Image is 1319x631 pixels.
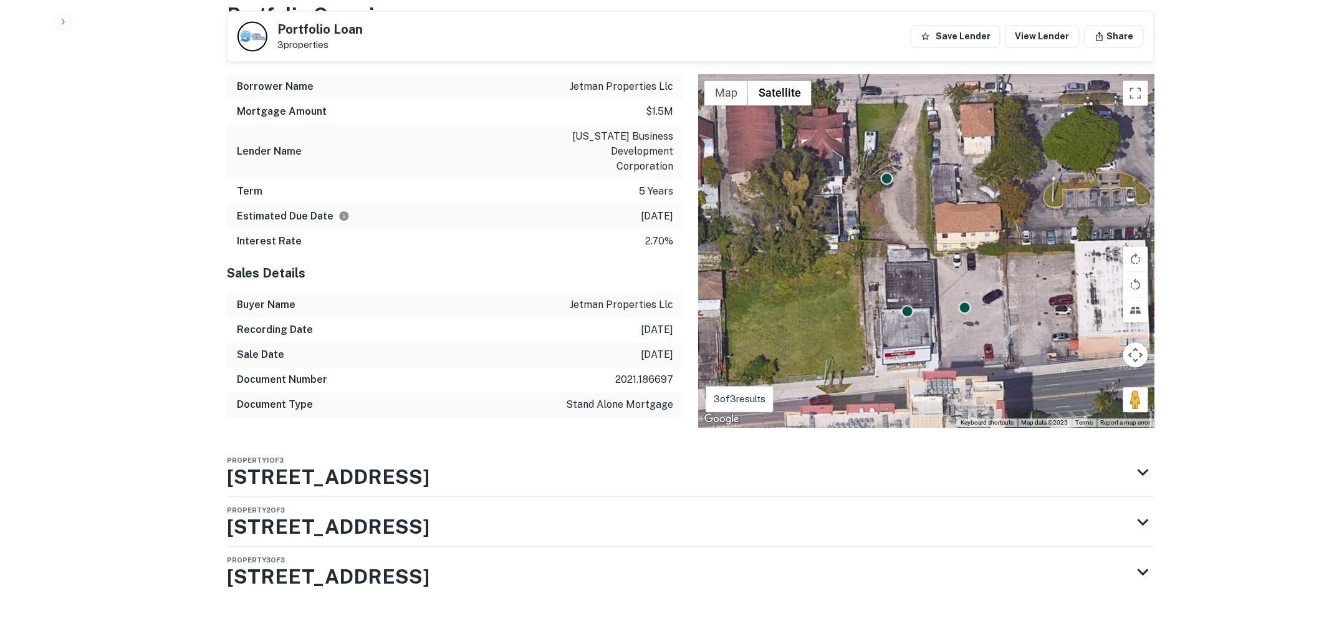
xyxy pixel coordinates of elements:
[911,26,1000,48] button: Save Lender
[227,562,429,592] h3: [STREET_ADDRESS]
[561,130,673,175] p: [US_STATE] business development corporation
[1123,81,1148,106] button: Toggle fullscreen view
[641,210,673,224] p: [DATE]
[1085,26,1144,48] button: Share
[237,298,295,313] h6: Buyer Name
[227,463,429,493] h3: [STREET_ADDRESS]
[714,392,765,407] p: 3 of 3 results
[645,234,673,249] p: 2.70%
[1123,272,1148,297] button: Rotate map counterclockwise
[1101,420,1151,426] a: Report a map error
[1076,420,1093,426] a: Terms (opens in new tab)
[1257,531,1319,591] iframe: Chat Widget
[570,298,673,313] p: jetman properties llc
[227,557,285,564] span: Property 3 of 3
[227,448,1154,498] div: Property1of3[STREET_ADDRESS]
[237,323,313,338] h6: Recording Date
[701,412,742,428] img: Google
[227,547,1154,597] div: Property3of3[STREET_ADDRESS]
[748,81,812,106] button: Show satellite imagery
[227,1,1154,31] h3: Portfolio Overview
[237,210,350,224] h6: Estimated Due Date
[639,185,673,200] p: 5 years
[641,323,673,338] p: [DATE]
[227,507,285,514] span: Property 2 of 3
[641,348,673,363] p: [DATE]
[227,498,1154,547] div: Property2of3[STREET_ADDRESS]
[237,348,284,363] h6: Sale Date
[701,412,742,428] a: Open this area in Google Maps (opens a new window)
[646,105,673,120] p: $1.5m
[615,373,673,388] p: 2021.186697
[1123,388,1148,413] button: Drag Pegman onto the map to open Street View
[704,81,748,106] button: Show street map
[566,398,673,413] p: stand alone mortgage
[1005,26,1080,48] a: View Lender
[237,398,313,413] h6: Document Type
[1123,298,1148,323] button: Tilt map
[237,373,327,388] h6: Document Number
[237,145,302,160] h6: Lender Name
[1123,343,1148,368] button: Map camera controls
[1022,420,1068,426] span: Map data ©2025
[227,513,429,542] h3: [STREET_ADDRESS]
[570,80,673,95] p: jetman properties llc
[227,457,284,465] span: Property 1 of 3
[277,40,363,51] p: 3 properties
[338,211,350,222] svg: Estimate is based on a standard schedule for this type of loan.
[237,234,302,249] h6: Interest Rate
[961,419,1014,428] button: Keyboard shortcuts
[237,185,262,200] h6: Term
[227,264,683,283] h5: Sales Details
[237,80,314,95] h6: Borrower Name
[277,24,363,36] h5: Portfolio Loan
[237,105,327,120] h6: Mortgage Amount
[1123,247,1148,272] button: Rotate map clockwise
